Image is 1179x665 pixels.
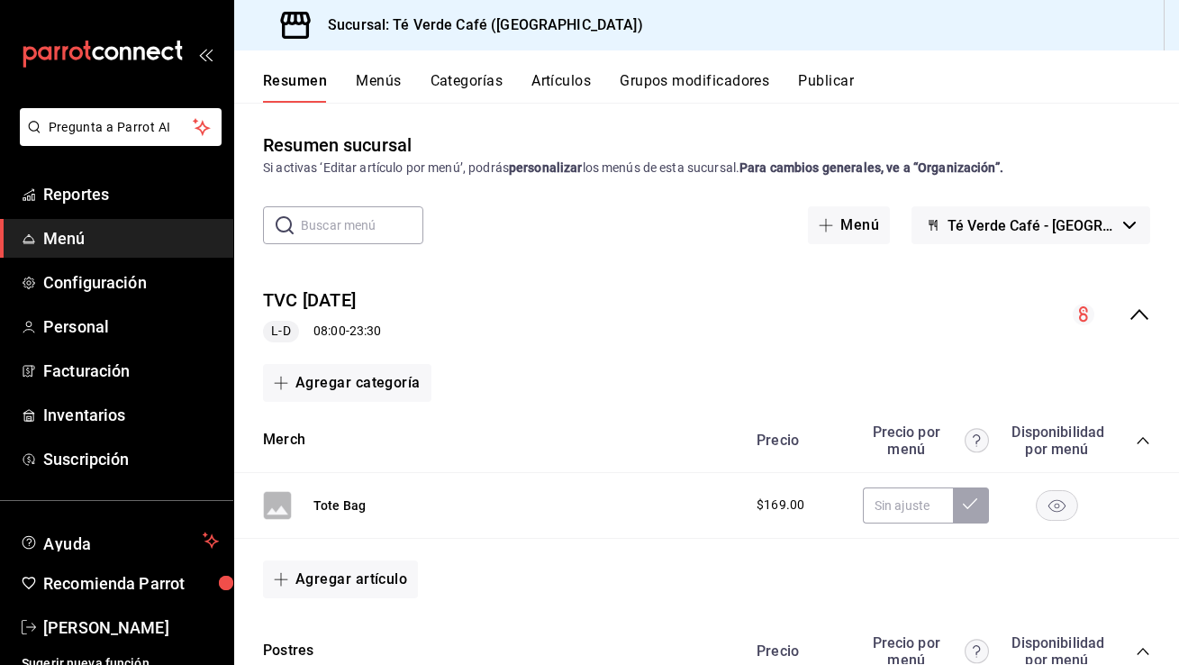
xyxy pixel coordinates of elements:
span: Suscripción [43,447,219,471]
span: $169.00 [757,496,804,515]
strong: personalizar [509,160,583,175]
button: TVC [DATE] [263,287,356,314]
a: Pregunta a Parrot AI [13,131,222,150]
button: Artículos [531,72,591,103]
span: Ayuda [43,530,195,551]
span: Recomienda Parrot [43,571,219,596]
button: Resumen [263,72,327,103]
span: Facturación [43,359,219,383]
strong: Para cambios generales, ve a “Organización”. [739,160,1003,175]
div: Si activas ‘Editar artículo por menú’, podrás los menús de esta sucursal. [263,159,1150,178]
button: Té Verde Café - [GEOGRAPHIC_DATA] [911,206,1150,244]
h3: Sucursal: Té Verde Café ([GEOGRAPHIC_DATA]) [313,14,643,36]
span: Configuración [43,270,219,295]
button: Tote Bag [313,496,366,515]
button: Grupos modificadores [620,72,769,103]
span: Té Verde Café - [GEOGRAPHIC_DATA] [948,217,1116,234]
span: Pregunta a Parrot AI [49,118,194,137]
div: 08:00 - 23:30 [263,321,381,342]
button: Agregar categoría [263,364,431,402]
button: Merch [263,430,305,451]
div: Precio [739,642,854,660]
div: Precio por menú [863,424,989,458]
span: Personal [43,314,219,339]
button: Postres [263,641,313,661]
input: Sin ajuste [863,487,953,524]
span: Inventarios [43,403,219,427]
div: navigation tabs [263,72,1179,103]
button: Menús [356,72,401,103]
button: Menú [808,206,890,244]
span: [PERSON_NAME] [43,615,219,640]
span: Menú [43,226,219,251]
div: collapse-menu-row [234,273,1179,357]
button: Publicar [798,72,854,103]
div: Precio [739,432,854,449]
div: Disponibilidad por menú [1011,424,1102,458]
button: Agregar artículo [263,560,418,598]
span: L-D [264,322,297,341]
button: collapse-category-row [1136,433,1150,448]
button: open_drawer_menu [198,47,213,61]
button: Categorías [431,72,503,103]
div: Resumen sucursal [263,132,412,159]
input: Buscar menú [301,207,423,243]
button: Pregunta a Parrot AI [20,108,222,146]
span: Reportes [43,182,219,206]
button: collapse-category-row [1136,644,1150,659]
